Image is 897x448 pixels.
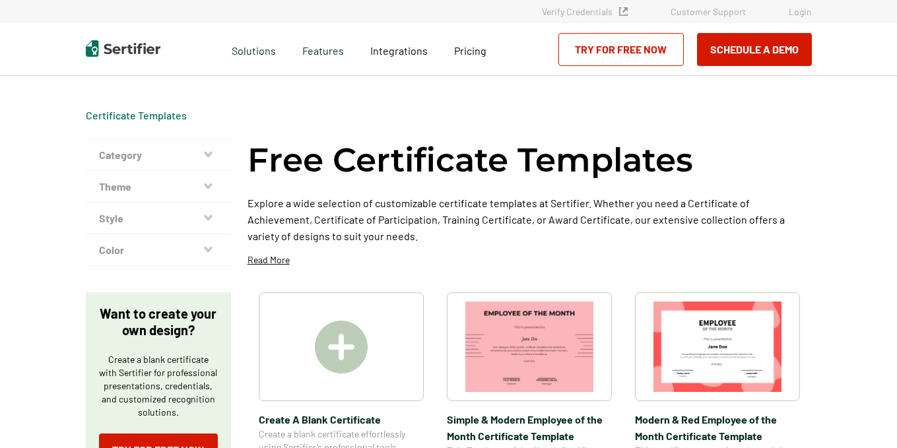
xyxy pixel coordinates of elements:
[370,44,428,57] span: Integrations
[248,253,290,267] p: Read More
[454,41,486,57] a: Pricing
[248,195,812,244] p: Explore a wide selection of customizable certificate templates at Sertifier. Whether you need a C...
[99,353,218,419] p: Create a blank certificate with Sertifier for professional presentations, credentials, and custom...
[302,41,344,57] span: Features
[86,203,231,234] button: Style
[558,33,684,66] a: Try for Free Now
[542,6,628,17] a: Verify Credentials
[447,411,612,444] span: Simple & Modern Employee of the Month Certificate Template
[315,321,368,373] img: Create A Blank Certificate
[86,109,187,122] span: Certificate Templates
[619,7,628,16] img: Verified
[248,139,693,181] h1: Free Certificate Templates
[86,139,231,171] button: Category
[86,109,187,121] a: Certificate Templates
[653,302,781,392] img: Modern & Red Employee of the Month Certificate Template
[86,40,160,57] img: Sertifier | Digital Credentialing Platform
[259,411,424,428] span: Create A Blank Certificate
[465,302,593,392] img: Simple & Modern Employee of the Month Certificate Template
[789,6,812,17] a: Login
[86,109,187,122] div: Breadcrumb
[635,411,800,444] span: Modern & Red Employee of the Month Certificate Template
[454,44,486,57] span: Pricing
[99,305,218,338] p: Want to create your own design?
[671,6,746,17] a: Customer Support
[232,41,276,57] span: Solutions
[86,171,231,203] button: Theme
[370,41,428,57] a: Integrations
[86,234,231,266] button: Color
